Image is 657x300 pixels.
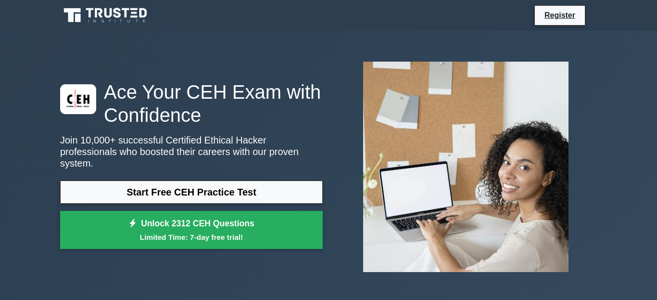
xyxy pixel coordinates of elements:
[72,232,311,243] small: Limited Time: 7-day free trial!
[60,181,323,204] a: Start Free CEH Practice Test
[539,9,581,21] a: Register
[60,80,323,127] h1: Ace Your CEH Exam with Confidence
[60,134,323,169] p: Join 10,000+ successful Certified Ethical Hacker professionals who boosted their careers with our...
[60,211,323,249] a: Unlock 2312 CEH QuestionsLimited Time: 7-day free trial!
